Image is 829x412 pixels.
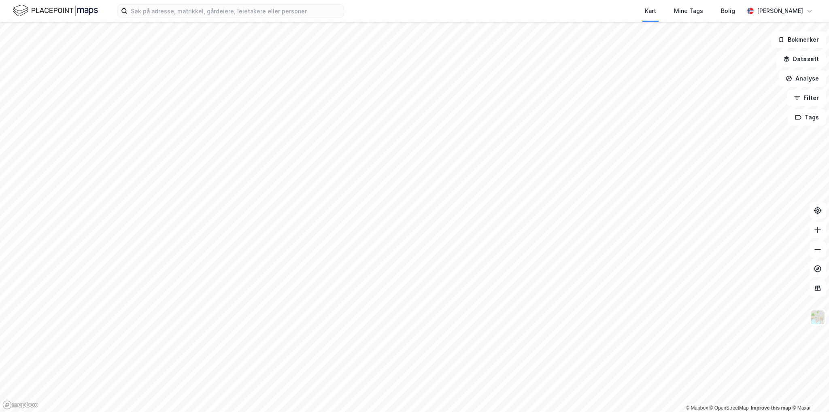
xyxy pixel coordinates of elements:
[128,5,344,17] input: Søk på adresse, matrikkel, gårdeiere, leietakere eller personer
[645,6,656,16] div: Kart
[757,6,803,16] div: [PERSON_NAME]
[13,4,98,18] img: logo.f888ab2527a4732fd821a326f86c7f29.svg
[721,6,735,16] div: Bolig
[674,6,703,16] div: Mine Tags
